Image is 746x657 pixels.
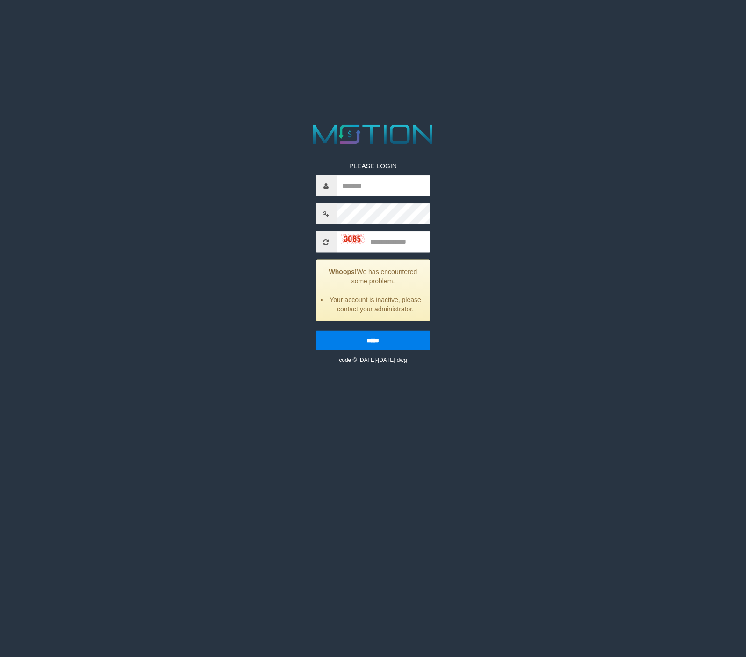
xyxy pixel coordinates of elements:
[316,161,430,171] p: PLEASE LOGIN
[329,268,357,275] strong: Whoops!
[316,260,430,321] div: We has encountered some problem.
[308,122,438,147] img: MOTION_logo.png
[341,234,365,244] img: captcha
[339,357,407,363] small: code © [DATE]-[DATE] dwg
[328,295,423,314] li: Your account is inactive, please contact your administrator.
